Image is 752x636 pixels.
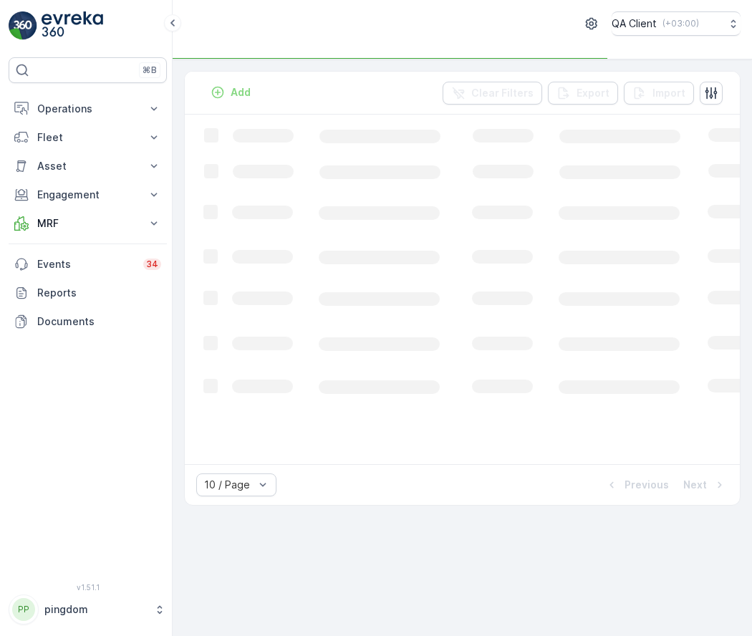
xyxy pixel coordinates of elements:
p: MRF [37,216,138,231]
img: logo [9,11,37,40]
p: Previous [625,478,669,492]
p: ⌘B [143,64,157,76]
button: QA Client(+03:00) [612,11,741,36]
button: Asset [9,152,167,180]
button: Operations [9,95,167,123]
button: Engagement [9,180,167,209]
p: Add [231,85,251,100]
p: Fleet [37,130,138,145]
p: Documents [37,314,161,329]
p: pingdom [44,602,147,617]
div: PP [12,598,35,621]
p: Import [652,86,685,100]
a: Documents [9,307,167,336]
button: PPpingdom [9,594,167,625]
p: Events [37,257,135,271]
p: Operations [37,102,138,116]
p: Reports [37,286,161,300]
p: QA Client [612,16,657,31]
p: Export [577,86,609,100]
button: Previous [603,476,670,493]
button: Clear Filters [443,82,542,105]
p: Clear Filters [471,86,534,100]
button: Next [682,476,728,493]
p: Next [683,478,707,492]
img: logo_light-DOdMpM7g.png [42,11,103,40]
p: Asset [37,159,138,173]
button: Fleet [9,123,167,152]
p: ( +03:00 ) [662,18,699,29]
a: Events34 [9,250,167,279]
button: Add [205,84,256,101]
a: Reports [9,279,167,307]
button: Import [624,82,694,105]
p: 34 [146,259,158,270]
button: MRF [9,209,167,238]
p: Engagement [37,188,138,202]
span: v 1.51.1 [9,583,167,592]
button: Export [548,82,618,105]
